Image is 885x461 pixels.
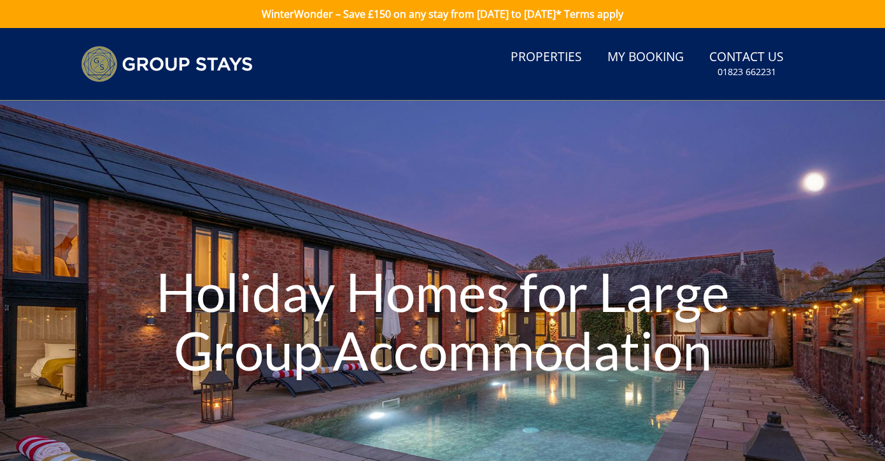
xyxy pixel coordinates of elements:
a: My Booking [602,43,689,72]
a: Properties [506,43,587,72]
img: Group Stays [81,46,253,82]
a: Contact Us01823 662231 [704,43,789,85]
small: 01823 662231 [718,66,776,78]
h1: Holiday Homes for Large Group Accommodation [133,238,753,405]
